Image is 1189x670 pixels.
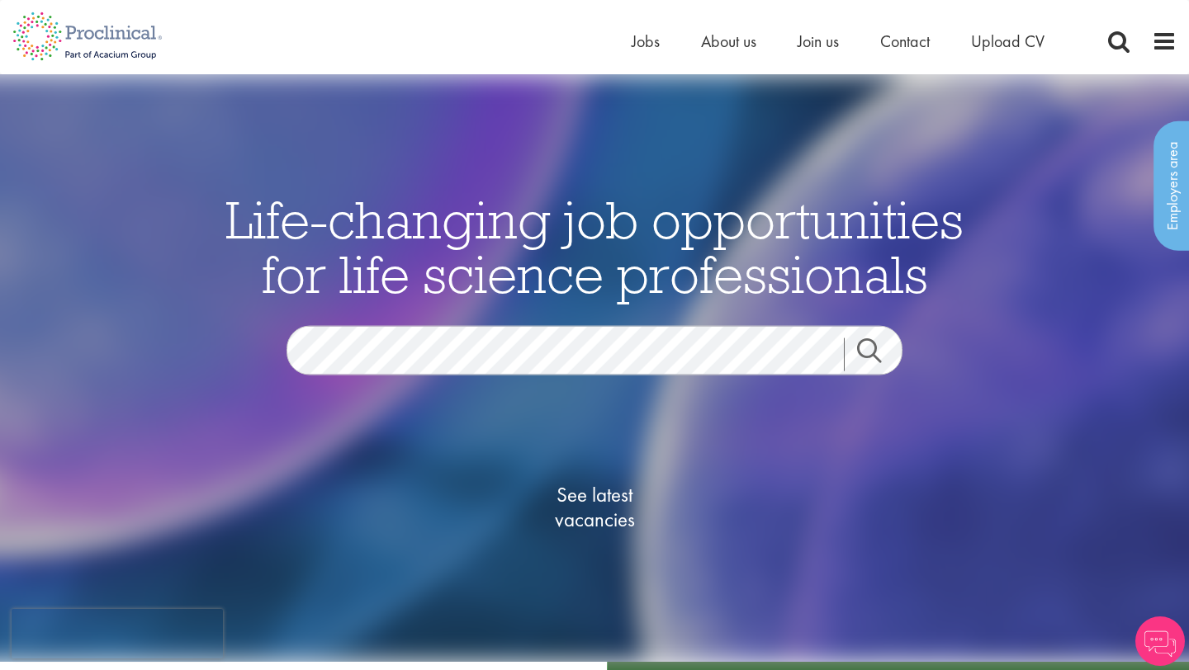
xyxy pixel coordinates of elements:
iframe: reCAPTCHA [12,609,223,658]
img: Chatbot [1135,616,1185,666]
a: Contact [880,31,930,52]
a: Jobs [632,31,660,52]
a: Job search submit button [844,337,915,370]
a: About us [701,31,756,52]
a: See latestvacancies [512,416,677,597]
span: See latest vacancies [512,482,677,531]
a: Join us [798,31,839,52]
a: Upload CV [971,31,1045,52]
span: Life-changing job opportunities for life science professionals [225,186,964,306]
